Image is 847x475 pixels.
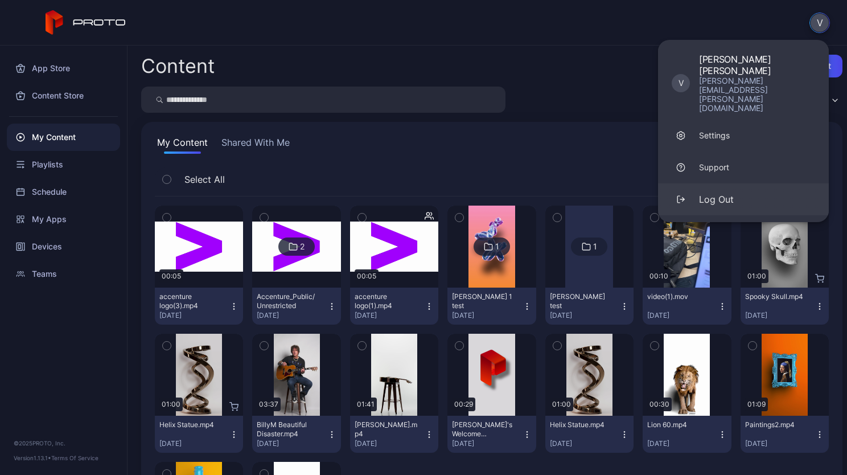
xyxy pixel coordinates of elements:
[155,288,243,325] button: accenture logo(3).mp4[DATE]
[7,206,120,233] a: My Apps
[550,311,620,320] div: [DATE]
[155,136,210,154] button: My Content
[447,288,536,325] button: [PERSON_NAME] 1 test[DATE]
[141,56,215,76] div: Content
[159,311,229,320] div: [DATE]
[643,288,731,325] button: video(1).mov[DATE]
[7,260,120,288] a: Teams
[745,420,808,429] div: Paintings2.mp4
[452,439,522,448] div: [DATE]
[658,183,829,215] button: Log Out
[14,439,113,448] div: © 2025 PROTO, Inc.
[252,416,340,453] button: BillyM Beautiful Disaster.mp4[DATE]
[14,454,51,461] span: Version 1.13.1 •
[658,120,829,151] a: Settings
[699,162,729,173] div: Support
[545,416,634,453] button: Helix Statue.mp4[DATE]
[699,193,734,206] div: Log Out
[7,151,120,178] a: Playlists
[745,292,808,301] div: Spooky Skull.mp4
[545,288,634,325] button: [PERSON_NAME] test[DATE]
[643,416,731,453] button: Lion 60.mp4[DATE]
[647,439,717,448] div: [DATE]
[447,416,536,453] button: [PERSON_NAME]'s Welcome Video.mp4[DATE]
[550,439,620,448] div: [DATE]
[159,420,222,429] div: Helix Statue.mp4
[550,420,612,429] div: Helix Statue.mp4
[745,311,815,320] div: [DATE]
[452,292,515,310] div: vivek 1 test
[51,454,98,461] a: Terms Of Service
[550,292,612,310] div: Vivek test
[184,173,225,186] span: Select All
[672,74,690,92] div: V
[658,151,829,183] a: Support
[495,241,499,252] div: 1
[7,82,120,109] a: Content Store
[647,311,717,320] div: [DATE]
[699,76,815,113] div: [PERSON_NAME][EMAIL_ADDRESS][PERSON_NAME][DOMAIN_NAME]
[355,420,417,439] div: BillyM Silhouette.mp4
[7,178,120,206] a: Schedule
[699,54,815,76] div: [PERSON_NAME] [PERSON_NAME]
[741,416,829,453] button: Paintings2.mp4[DATE]
[452,311,522,320] div: [DATE]
[741,288,829,325] button: Spooky Skull.mp4[DATE]
[159,292,222,310] div: accenture logo(3).mp4
[257,439,327,448] div: [DATE]
[593,241,597,252] div: 1
[350,288,438,325] button: accenture logo(1).mp4[DATE]
[7,55,120,82] a: App Store
[219,136,292,154] button: Shared With Me
[355,311,425,320] div: [DATE]
[658,47,829,120] a: V[PERSON_NAME] [PERSON_NAME][PERSON_NAME][EMAIL_ADDRESS][PERSON_NAME][DOMAIN_NAME]
[159,439,229,448] div: [DATE]
[350,416,438,453] button: [PERSON_NAME].mp4[DATE]
[809,13,830,33] button: V
[7,233,120,260] a: Devices
[355,439,425,448] div: [DATE]
[745,439,815,448] div: [DATE]
[699,130,730,141] div: Settings
[257,311,327,320] div: [DATE]
[300,241,305,252] div: 2
[355,292,417,310] div: accenture logo(1).mp4
[252,288,340,325] button: Accenture_Public/Unrestricted[DATE]
[7,124,120,151] a: My Content
[647,292,710,301] div: video(1).mov
[257,420,319,439] div: BillyM Beautiful Disaster.mp4
[257,292,319,310] div: Accenture_Public/Unrestricted
[452,420,515,439] div: David's Welcome Video.mp4
[155,416,243,453] button: Helix Statue.mp4[DATE]
[647,420,710,429] div: Lion 60.mp4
